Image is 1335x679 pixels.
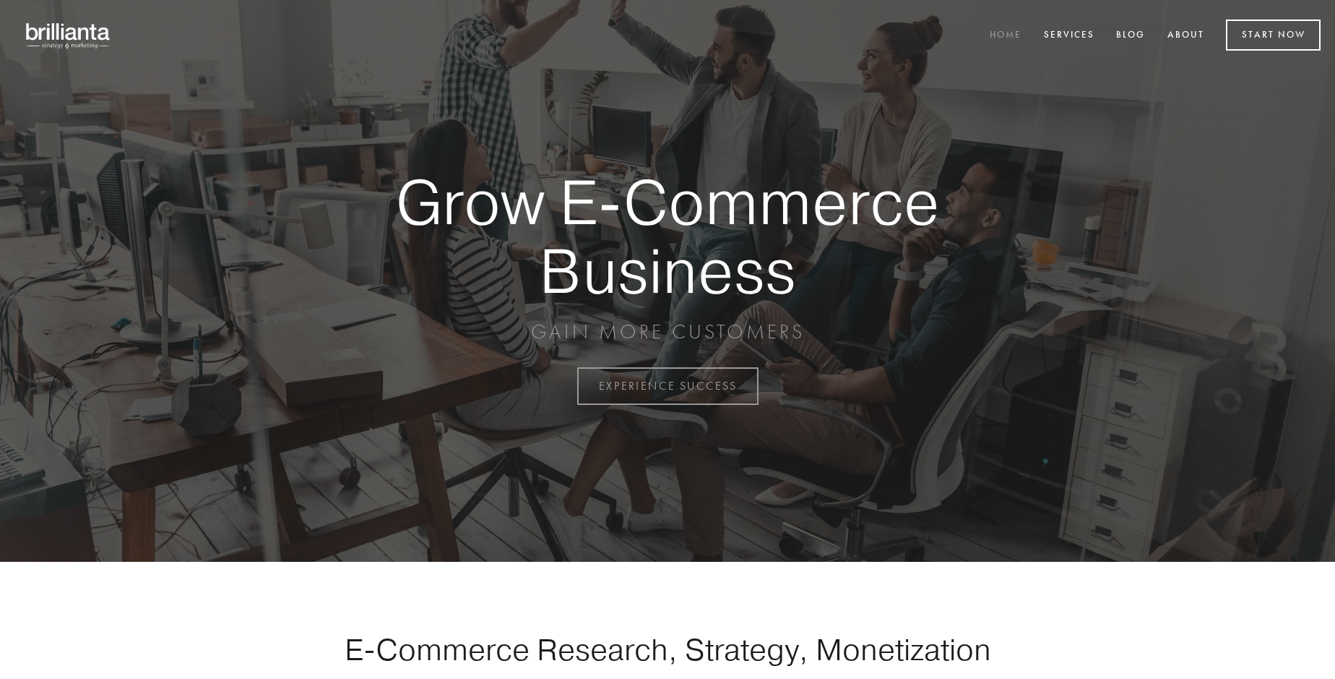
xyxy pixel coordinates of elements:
a: Home [980,24,1031,48]
a: Start Now [1226,20,1321,51]
a: EXPERIENCE SUCCESS [577,367,759,405]
a: About [1158,24,1214,48]
img: brillianta - research, strategy, marketing [14,14,123,56]
h1: E-Commerce Research, Strategy, Monetization [299,631,1036,667]
p: GAIN MORE CUSTOMERS [345,319,990,345]
a: Blog [1107,24,1154,48]
strong: Grow E-Commerce Business [345,168,990,304]
a: Services [1034,24,1104,48]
